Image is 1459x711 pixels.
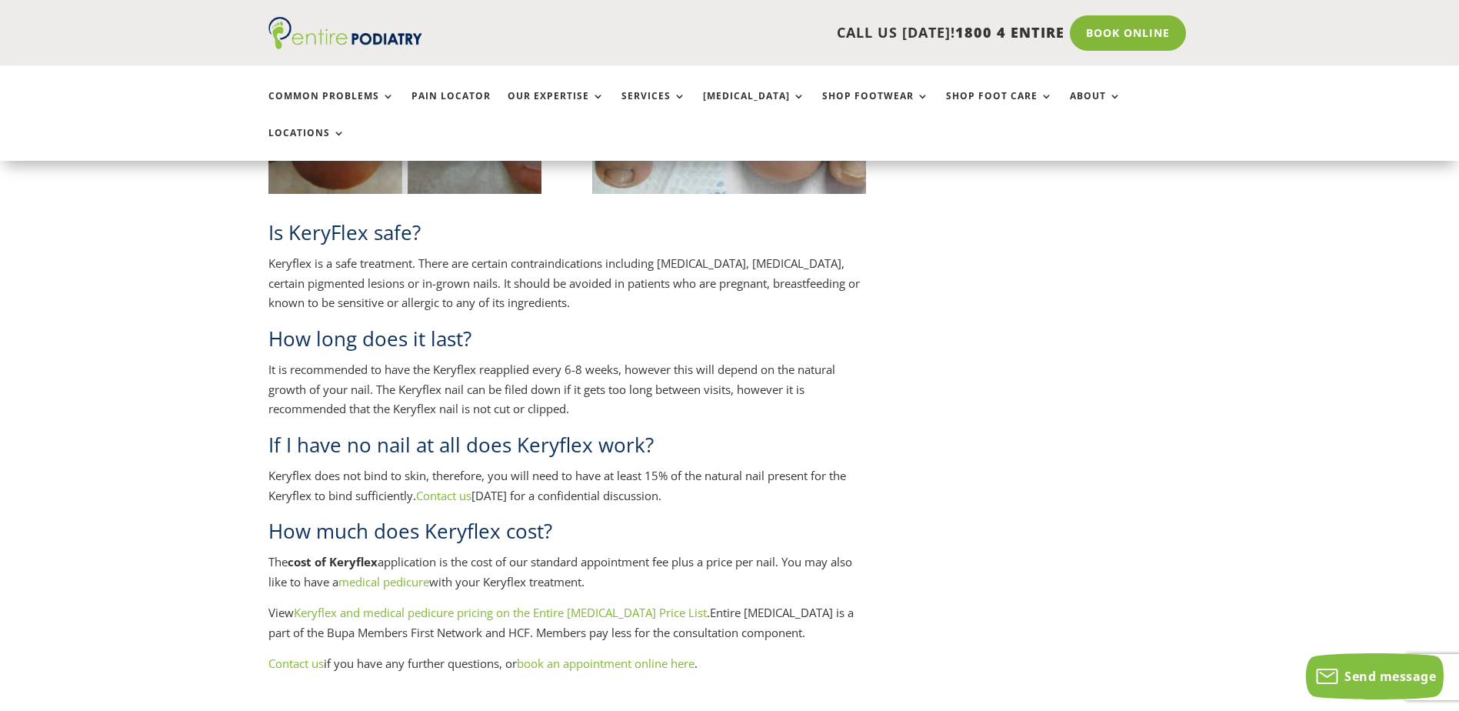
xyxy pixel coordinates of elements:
a: Shop Foot Care [946,91,1053,124]
span: The application is the cost of our standard appointment fee plus a price per nail. You may also l... [268,554,852,589]
span: Entire [MEDICAL_DATA] is a part of the Bupa Members First Network and HCF. Members pay less for t... [268,605,854,640]
a: Services [621,91,686,124]
span: Is KeryFlex safe? [268,219,421,246]
span: Keryflex does not bind to skin, therefore, you will need to have at least 15% of the natural nail... [268,468,846,503]
a: Contact us [268,656,324,671]
a: Pain Locator [411,91,491,124]
span: 1800 4 ENTIRE [955,23,1064,42]
span: It is recommended to have the Keryflex reapplied every 6-8 weeks, however this will depend on the... [268,362,835,416]
a: Shop Footwear [822,91,929,124]
a: book an appointment online here [517,656,695,671]
p: CALL US [DATE]! [481,23,1064,43]
a: Entire Podiatry [268,37,422,52]
span: If I have no nail at all does Keryflex work? [268,431,654,459]
a: Keryflex and medical pedicure pricing on the Entire [MEDICAL_DATA] Price List [294,605,707,620]
a: Common Problems [268,91,395,124]
a: Locations [268,128,345,161]
span: if you have any further questions, or . [268,656,698,671]
a: [MEDICAL_DATA] [703,91,805,124]
a: Book Online [1070,15,1186,51]
a: About [1070,91,1121,124]
span: View . [268,605,710,620]
span: How long does it last? [268,325,471,352]
b: cost of Keryflex [288,554,378,569]
span: Keryflex is a safe treatment. There are certain contraindications including [MEDICAL_DATA], [MEDI... [268,255,860,310]
span: Send message [1344,668,1436,685]
a: Our Expertise [508,91,605,124]
span: How much does Keryflex cost? [268,517,552,545]
a: medical pedicure [338,574,429,589]
a: Contact us [416,488,471,503]
img: logo (1) [268,17,422,49]
button: Send message [1306,653,1444,699]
